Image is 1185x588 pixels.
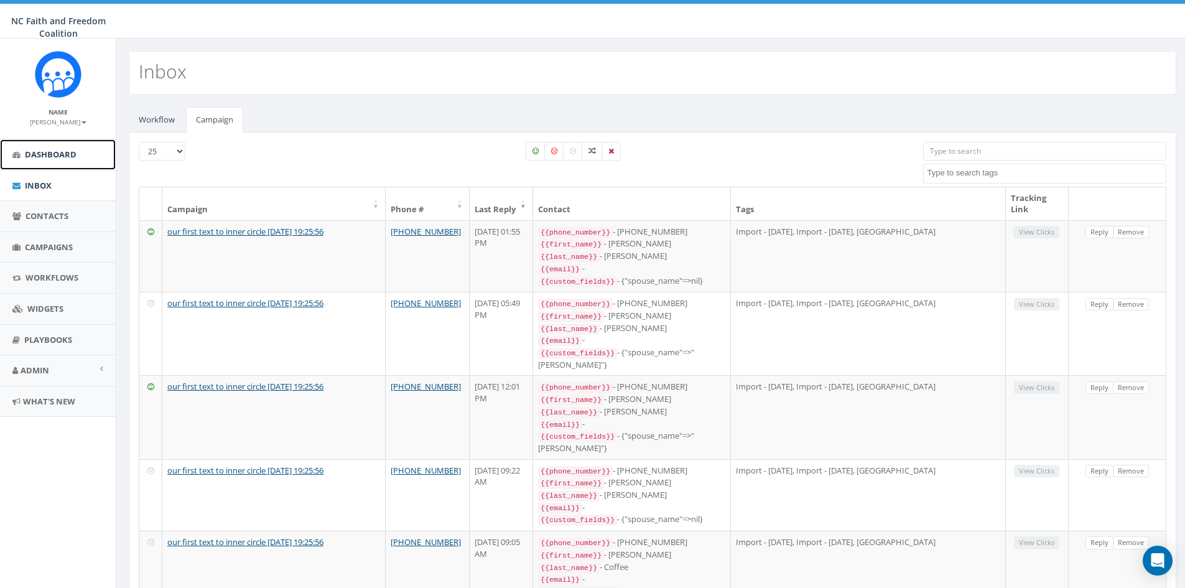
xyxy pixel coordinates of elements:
[129,107,185,133] a: Workflow
[538,573,725,586] div: -
[538,513,725,526] div: - {"spouse_name"=>nil}
[391,465,461,476] a: [PHONE_NUMBER]
[538,226,725,238] div: - [PHONE_NUMBER]
[538,276,617,287] code: {{custom_fields}}
[391,381,461,392] a: [PHONE_NUMBER]
[1085,298,1113,311] a: Reply
[24,334,72,345] span: Playbooks
[391,297,461,309] a: [PHONE_NUMBER]
[139,61,187,82] h2: Inbox
[162,187,386,220] th: Campaign: activate to sort column ascending
[470,187,533,220] th: Last Reply: activate to sort column ascending
[731,220,1006,292] td: Import - [DATE], Import - [DATE], [GEOGRAPHIC_DATA]
[470,220,533,292] td: [DATE] 01:55 PM
[538,418,725,431] div: -
[167,381,323,392] a: our first text to inner circle [DATE] 19:25:56
[582,142,603,161] label: Mixed
[25,149,77,160] span: Dashboard
[602,142,621,161] label: Removed
[386,187,470,220] th: Phone #: activate to sort column ascending
[186,107,243,133] a: Campaign
[533,187,731,220] th: Contact
[538,394,604,406] code: {{first_name}}
[538,335,582,347] code: {{email}}
[538,502,725,514] div: -
[538,275,725,287] div: - {"spouse_name"=>nil}
[538,477,725,489] div: - [PERSON_NAME]
[538,406,725,418] div: - [PERSON_NAME]
[1085,465,1113,478] a: Reply
[538,466,613,477] code: {{phone_number}}
[538,238,725,250] div: - [PERSON_NAME]
[538,550,604,561] code: {{first_name}}
[538,561,725,574] div: - Coffee
[538,299,613,310] code: {{phone_number}}
[25,180,52,191] span: Inbox
[538,347,725,370] div: - {"spouse_name"=>"[PERSON_NAME]"}
[538,536,725,549] div: - [PHONE_NUMBER]
[538,324,600,335] code: {{last_name}}
[1113,298,1149,311] a: Remove
[538,538,613,549] code: {{phone_number}}
[1143,546,1173,576] div: Open Intercom Messenger
[167,536,323,548] a: our first text to inner circle [DATE] 19:25:56
[538,382,613,393] code: {{phone_number}}
[25,241,73,253] span: Campaigns
[391,536,461,548] a: [PHONE_NUMBER]
[470,459,533,531] td: [DATE] 09:22 AM
[538,239,604,250] code: {{first_name}}
[731,292,1006,375] td: Import - [DATE], Import - [DATE], [GEOGRAPHIC_DATA]
[1085,536,1113,549] a: Reply
[538,348,617,359] code: {{custom_fields}}
[1113,536,1149,549] a: Remove
[538,227,613,238] code: {{phone_number}}
[538,515,617,526] code: {{custom_fields}}
[538,251,600,263] code: {{last_name}}
[544,142,564,161] label: Negative
[49,108,68,116] small: Name
[30,116,86,127] a: [PERSON_NAME]
[927,167,1166,179] textarea: Search
[538,381,725,393] div: - [PHONE_NUMBER]
[23,396,75,407] span: What's New
[538,549,725,561] div: - [PERSON_NAME]
[923,142,1166,161] input: Type to search
[538,562,600,574] code: {{last_name}}
[26,272,78,283] span: Workflows
[1085,226,1113,239] a: Reply
[538,322,725,335] div: - [PERSON_NAME]
[1113,226,1149,239] a: Remove
[391,226,461,237] a: [PHONE_NUMBER]
[538,263,725,275] div: -
[167,465,323,476] a: our first text to inner circle [DATE] 19:25:56
[538,489,725,502] div: - [PERSON_NAME]
[538,503,582,514] code: {{email}}
[538,431,617,442] code: {{custom_fields}}
[26,210,68,222] span: Contacts
[538,393,725,406] div: - [PERSON_NAME]
[563,142,583,161] label: Neutral
[470,375,533,459] td: [DATE] 12:01 PM
[538,310,725,322] div: - [PERSON_NAME]
[167,297,323,309] a: our first text to inner circle [DATE] 19:25:56
[538,297,725,310] div: - [PHONE_NUMBER]
[538,430,725,454] div: - {"spouse_name"=>"[PERSON_NAME]"}
[538,574,582,586] code: {{email}}
[21,365,49,376] span: Admin
[538,419,582,431] code: {{email}}
[538,478,604,489] code: {{first_name}}
[11,15,106,39] span: NC Faith and Freedom Coalition
[167,226,323,237] a: our first text to inner circle [DATE] 19:25:56
[538,465,725,477] div: - [PHONE_NUMBER]
[538,264,582,275] code: {{email}}
[538,311,604,322] code: {{first_name}}
[30,118,86,126] small: [PERSON_NAME]
[526,142,546,161] label: Positive
[1085,381,1113,394] a: Reply
[538,250,725,263] div: - [PERSON_NAME]
[470,292,533,375] td: [DATE] 05:49 PM
[27,303,63,314] span: Widgets
[731,459,1006,531] td: Import - [DATE], Import - [DATE], [GEOGRAPHIC_DATA]
[1113,381,1149,394] a: Remove
[731,187,1006,220] th: Tags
